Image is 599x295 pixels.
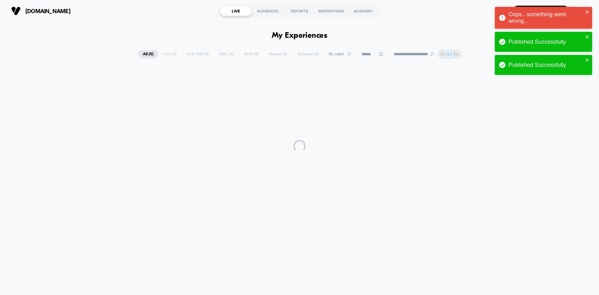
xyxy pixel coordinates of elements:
[454,52,459,57] p: HL
[576,5,588,17] div: ES
[252,6,284,16] div: AUDIENCES
[329,52,344,57] span: By Label
[25,8,71,14] span: [DOMAIN_NAME]
[509,11,583,24] div: Oops.. something went wrong...
[315,6,347,16] div: INSPIRATIONS
[272,31,328,40] h1: My Experiences
[585,9,590,15] button: close
[509,62,583,68] div: Published Successfully
[585,57,590,63] button: close
[9,6,72,16] button: [DOMAIN_NAME]
[585,34,590,40] button: close
[11,6,21,16] img: Visually logo
[509,39,583,45] div: Published Successfully
[284,6,315,16] div: REPORTS
[440,52,445,57] p: SA
[138,50,158,58] span: All ( 0 )
[447,52,452,57] p: ES
[220,6,252,16] div: LIVE
[347,6,379,16] div: ACADEMY
[430,52,434,56] img: end
[574,5,590,17] button: ES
